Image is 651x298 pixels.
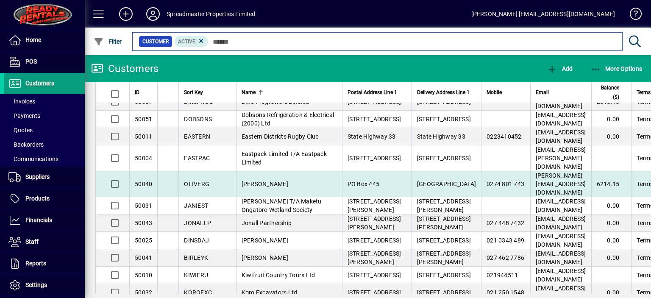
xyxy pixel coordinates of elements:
span: Add [547,65,573,72]
td: 0.00 [591,128,632,145]
button: Add [112,6,139,22]
span: Staff [25,238,39,245]
span: 50031 [135,202,152,209]
mat-chip: Activation Status: Active [175,36,209,47]
a: Communications [4,152,85,166]
a: Quotes [4,123,85,137]
span: [EMAIL_ADDRESS][PERSON_NAME][DOMAIN_NAME] [536,146,586,170]
td: 0.00 [591,214,632,232]
div: Email [536,88,586,97]
span: 50025 [135,237,152,244]
span: [STREET_ADDRESS] [348,116,401,123]
span: [STREET_ADDRESS][PERSON_NAME] [348,250,401,265]
span: [PERSON_NAME] [242,181,288,187]
span: [EMAIL_ADDRESS][DOMAIN_NAME] [536,233,586,248]
button: More Options [589,61,645,76]
button: Add [545,61,575,76]
span: Email [536,88,549,97]
span: Terms [637,88,651,97]
a: Backorders [4,137,85,152]
button: Profile [139,6,167,22]
span: [STREET_ADDRESS][PERSON_NAME] [417,250,471,265]
td: 6214.15 [591,171,632,197]
a: Invoices [4,94,85,109]
a: Payments [4,109,85,123]
span: Communications [8,156,58,162]
span: JANIEST [184,202,208,209]
span: Koro Excavators Ltd [242,289,298,296]
span: BIRLEYK [184,254,208,261]
span: [PERSON_NAME] [242,237,288,244]
span: PO Box 445 [348,181,380,187]
span: 50051 [135,116,152,123]
span: [EMAIL_ADDRESS][DOMAIN_NAME] [536,267,586,283]
span: [PERSON_NAME] [242,254,288,261]
span: [STREET_ADDRESS] [417,155,471,162]
span: State Highway 33 [417,133,465,140]
a: POS [4,51,85,72]
span: 021 250 1548 [487,289,524,296]
span: [STREET_ADDRESS] [417,289,471,296]
span: [STREET_ADDRESS] [348,289,401,296]
span: JONALLP [184,220,211,226]
span: DINSDAJ [184,237,209,244]
div: Customers [91,62,159,75]
span: Customer [142,37,169,46]
span: KIWIFRU [184,272,208,279]
span: [STREET_ADDRESS] [417,272,471,279]
span: 0223410452 [487,133,522,140]
span: [PERSON_NAME][EMAIL_ADDRESS][DOMAIN_NAME] [536,172,586,196]
button: Filter [92,34,124,49]
span: [STREET_ADDRESS] [417,237,471,244]
span: ID [135,88,139,97]
span: EASTERN [184,133,210,140]
span: [EMAIL_ADDRESS][DOMAIN_NAME] [536,129,586,144]
span: [STREET_ADDRESS][PERSON_NAME] [417,215,471,231]
span: Invoices [8,98,35,105]
span: [STREET_ADDRESS] [348,237,401,244]
a: Settings [4,275,85,296]
span: More Options [591,65,643,72]
span: Filter [94,38,122,45]
span: Home [25,36,41,43]
span: Reports [25,260,46,267]
td: 0.00 [591,249,632,267]
div: [PERSON_NAME] [EMAIL_ADDRESS][DOMAIN_NAME] [471,7,615,21]
span: Mobile [487,88,502,97]
span: Jonall Partnership [242,220,292,226]
a: Staff [4,231,85,253]
span: 50043 [135,220,152,226]
span: Backorders [8,141,44,148]
a: Reports [4,253,85,274]
span: 50040 [135,181,152,187]
span: 50010 [135,272,152,279]
span: [STREET_ADDRESS] [417,116,471,123]
span: [STREET_ADDRESS][PERSON_NAME] [348,198,401,213]
a: Products [4,188,85,209]
span: [EMAIL_ADDRESS][DOMAIN_NAME] [536,198,586,213]
span: Dobsons Refrigeration & Electrical (2000) Ltd [242,111,334,127]
span: 0274 801 743 [487,181,524,187]
span: Eastern Districts Rugby Club [242,133,319,140]
span: KOROEXC [184,289,212,296]
span: DOBSONS [184,116,212,123]
span: 027 448 7432 [487,220,524,226]
span: 50011 [135,133,152,140]
a: Knowledge Base [623,2,640,29]
td: 0.00 [591,197,632,214]
span: Sort Key [184,88,203,97]
span: Customers [25,80,54,86]
span: 50004 [135,155,152,162]
span: [PERSON_NAME] T/A Maketu Ongatoro Wetland Society [242,198,322,213]
div: ID [135,88,152,97]
span: [EMAIL_ADDRESS][DOMAIN_NAME] [536,111,586,127]
div: Spreadmaster Properties Limited [167,7,255,21]
span: [STREET_ADDRESS] [348,272,401,279]
span: Delivery Address Line 1 [417,88,470,97]
span: POS [25,58,37,65]
span: [STREET_ADDRESS][PERSON_NAME] [417,198,471,213]
span: [EMAIL_ADDRESS][DOMAIN_NAME] [536,250,586,265]
span: 027 462 7786 [487,254,524,261]
span: 50032 [135,289,152,296]
span: EASTPAC [184,155,210,162]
